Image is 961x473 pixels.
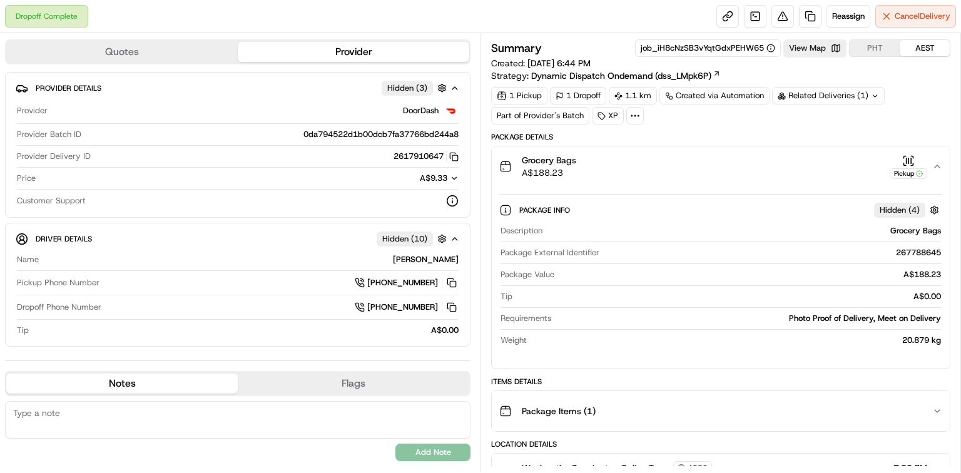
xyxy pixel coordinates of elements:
span: A$9.33 [420,173,447,183]
span: 0da794522d1b00dcb7fa37766bd244a8 [303,129,459,140]
button: job_iH8cNzSB3vYqtGdxPEHW65 [641,43,775,54]
span: Package Info [519,205,572,215]
span: Name [17,254,39,265]
span: Provider Batch ID [17,129,81,140]
button: Pickup [890,155,927,179]
span: Created: [491,57,591,69]
button: Reassign [826,5,870,28]
div: A$0.00 [34,325,459,336]
span: Grocery Bags [522,154,576,166]
span: Pickup Phone Number [17,277,99,288]
span: Description [501,225,542,236]
div: 1.1 km [609,87,657,104]
div: 20.879 kg [532,335,941,346]
div: Grocery BagsA$188.23Pickup [492,186,950,369]
button: Provider DetailsHidden (3) [16,78,460,98]
div: 1 Dropoff [550,87,606,104]
button: Hidden (4) [874,202,942,218]
div: Related Deliveries (1) [772,87,885,104]
span: Provider Details [36,83,101,93]
span: Tip [17,325,29,336]
div: Photo Proof of Delivery, Meet on Delivery [556,313,941,324]
button: Flags [238,374,469,394]
button: Hidden (10) [377,231,450,247]
div: Items Details [491,377,950,387]
div: A$188.23 [559,269,941,280]
span: [PHONE_NUMBER] [367,302,438,313]
span: Package Items ( 1 ) [522,405,596,417]
a: [PHONE_NUMBER] [355,300,459,314]
span: Requirements [501,313,551,324]
div: 267788645 [604,247,941,258]
button: Provider [238,42,469,62]
div: Package Details [491,132,950,142]
span: A$188.23 [522,166,576,179]
span: Reassign [832,11,865,22]
div: Grocery Bags [547,225,941,236]
span: Customer Support [17,195,86,206]
span: [PHONE_NUMBER] [367,277,438,288]
div: 1 Pickup [491,87,547,104]
span: Package Value [501,269,554,280]
button: Quotes [6,42,238,62]
a: Dynamic Dispatch Ondemand (dss_LMpk6P) [531,69,721,82]
div: [PERSON_NAME] [44,254,459,265]
a: [PHONE_NUMBER] [355,276,459,290]
button: AEST [900,40,950,56]
span: Provider [17,105,48,116]
button: View Map [783,39,847,57]
button: A$9.33 [348,173,459,184]
button: 2617910647 [394,151,459,162]
span: Price [17,173,36,184]
button: Grocery BagsA$188.23Pickup [492,146,950,186]
span: Provider Delivery ID [17,151,91,162]
span: Package External Identifier [501,247,599,258]
h3: Summary [491,43,542,54]
span: Dynamic Dispatch Ondemand (dss_LMpk6P) [531,69,711,82]
button: PHT [850,40,900,56]
button: CancelDelivery [875,5,956,28]
div: A$0.00 [517,291,941,302]
button: Package Items (1) [492,391,950,431]
span: Hidden ( 4 ) [880,205,920,216]
span: Driver Details [36,234,92,244]
span: Hidden ( 3 ) [387,83,427,94]
div: Pickup [890,168,927,179]
span: Dropoff Phone Number [17,302,101,313]
a: Created via Automation [659,87,770,104]
div: Strategy: [491,69,721,82]
span: Hidden ( 10 ) [382,233,427,245]
button: Notes [6,374,238,394]
div: Location Details [491,439,950,449]
span: 4336 [688,463,708,473]
button: Driver DetailsHidden (10) [16,228,460,249]
span: Tip [501,291,512,302]
img: doordash_logo_v2.png [444,103,459,118]
span: Weight [501,335,527,346]
button: Hidden (3) [382,80,450,96]
span: [DATE] 6:44 PM [527,58,591,69]
span: Cancel Delivery [895,11,950,22]
div: XP [592,107,624,125]
span: DoorDash [403,105,439,116]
